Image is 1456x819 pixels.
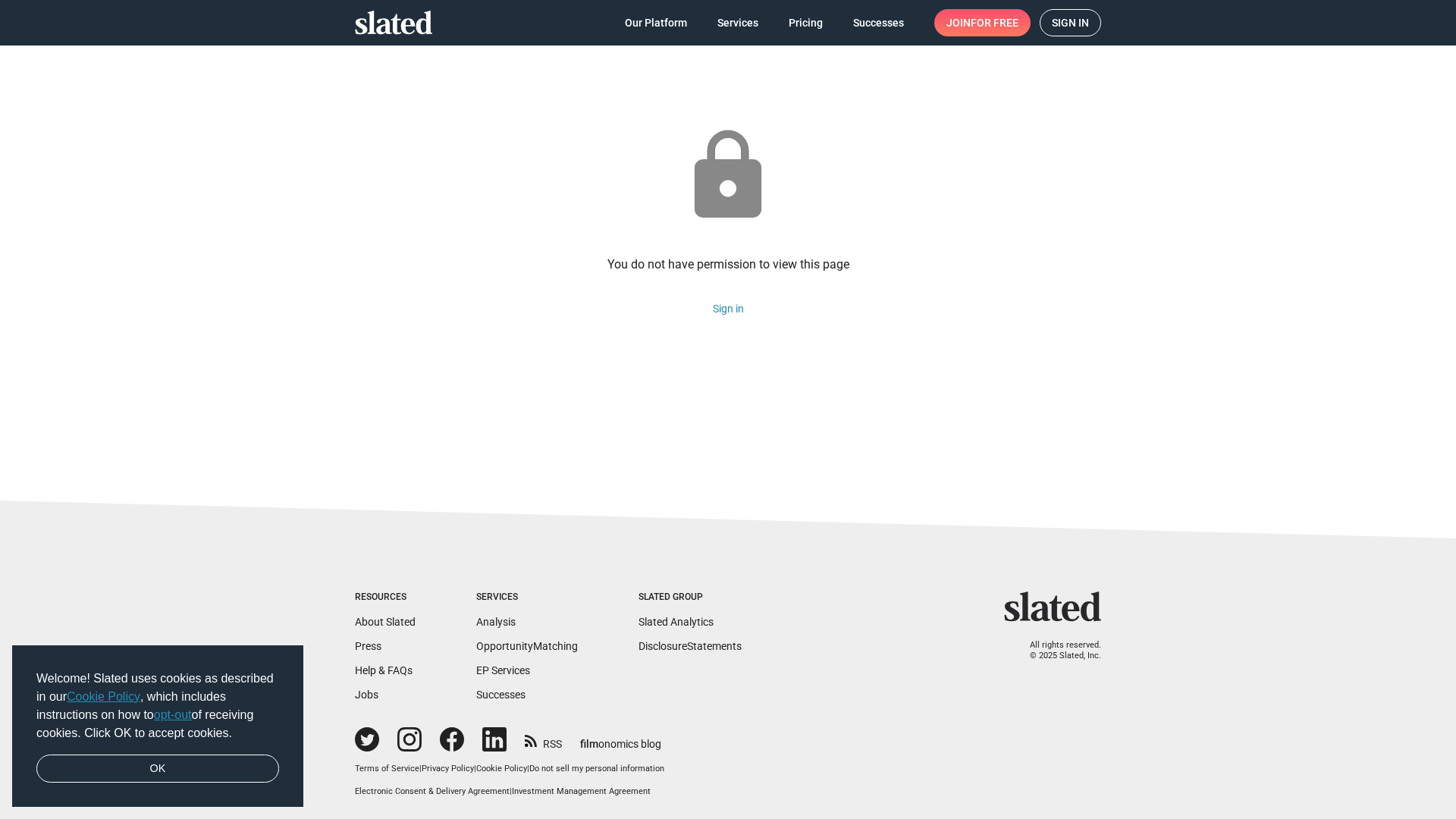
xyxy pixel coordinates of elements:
[971,9,1018,36] span: for free
[355,786,510,796] a: Electronic Consent & Delivery Agreement
[841,9,916,36] a: Successes
[476,591,578,604] div: Services
[67,690,140,703] a: Cookie Policy
[639,591,742,604] div: Slated Group
[476,664,530,676] a: EP Services
[476,689,526,701] a: Successes
[474,764,476,773] span: |
[422,764,474,773] a: Privacy Policy
[355,640,381,652] a: Press
[1052,10,1089,36] span: Sign in
[639,640,742,652] a: DisclosureStatements
[525,728,562,752] a: RSS
[934,9,1031,36] a: Joinfor free
[12,645,303,808] div: cookieconsent
[355,764,419,773] a: Terms of Service
[419,764,422,773] span: |
[789,9,823,36] span: Pricing
[512,786,651,796] a: Investment Management Agreement
[355,689,378,701] a: Jobs
[580,738,598,750] span: film
[476,640,578,652] a: OpportunityMatching
[580,725,661,752] a: filmonomics blog
[529,764,664,775] button: Do not sell my personal information
[1014,640,1101,662] p: All rights reserved. © 2025 Slated, Inc.
[705,9,770,36] a: Services
[36,755,279,783] a: dismiss cookie message
[717,9,758,36] span: Services
[639,616,714,628] a: Slated Analytics
[1040,9,1101,36] a: Sign in
[607,256,849,272] div: You do not have permission to view this page
[613,9,699,36] a: Our Platform
[853,9,904,36] span: Successes
[355,591,416,604] div: Resources
[625,9,687,36] span: Our Platform
[527,764,529,773] span: |
[678,126,778,226] mat-icon: lock
[946,9,1018,36] span: Join
[777,9,835,36] a: Pricing
[355,664,413,676] a: Help & FAQs
[476,764,527,773] a: Cookie Policy
[154,708,192,721] a: opt-out
[476,616,516,628] a: Analysis
[355,616,416,628] a: About Slated
[510,786,512,796] span: |
[713,303,744,315] a: Sign in
[36,670,279,742] span: Welcome! Slated uses cookies as described in our , which includes instructions on how to of recei...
